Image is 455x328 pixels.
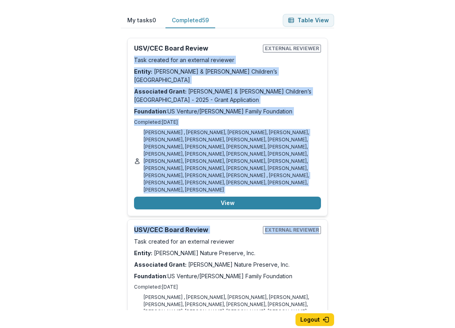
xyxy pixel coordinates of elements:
[134,250,152,256] strong: Entity:
[296,313,334,326] button: Logout
[263,45,321,53] span: External reviewer
[134,261,187,268] strong: Associated Grant:
[134,119,321,126] p: Completed: [DATE]
[134,56,321,64] p: Task created for an external reviewer
[134,197,321,209] button: View
[134,107,321,115] p: : US Venture/[PERSON_NAME] Family Foundation
[144,129,321,193] p: [PERSON_NAME] , [PERSON_NAME], [PERSON_NAME], [PERSON_NAME], [PERSON_NAME], [PERSON_NAME], [PERSO...
[134,87,321,104] p: [PERSON_NAME] & [PERSON_NAME] Children’s [GEOGRAPHIC_DATA] - 2025 - Grant Application
[134,249,321,257] p: [PERSON_NAME] Nature Preserve, Inc.
[134,45,260,52] h2: USV/CEC Board Review
[134,260,321,269] p: [PERSON_NAME] Nature Preserve, Inc.
[134,88,187,95] strong: Associated Grant:
[134,273,166,279] strong: Foundation
[263,226,321,234] span: External reviewer
[121,13,162,28] button: My tasks 0
[165,13,215,28] button: Completed 59
[134,226,260,234] h2: USV/CEC Board Review
[134,68,152,75] strong: Entity:
[283,14,334,27] button: Table View
[134,272,321,280] p: : US Venture/[PERSON_NAME] Family Foundation
[134,67,321,84] p: [PERSON_NAME] & [PERSON_NAME] Children’s [GEOGRAPHIC_DATA]
[134,237,321,246] p: Task created for an external reviewer
[134,108,166,115] strong: Foundation
[134,283,321,291] p: Completed: [DATE]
